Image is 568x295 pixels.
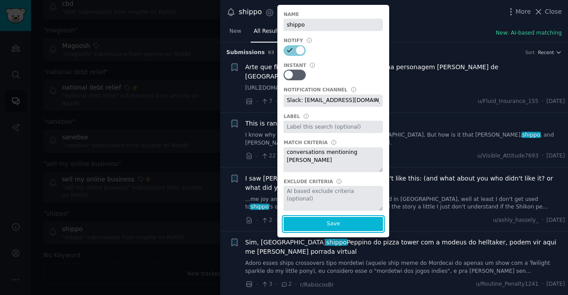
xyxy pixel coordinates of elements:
[325,239,347,246] span: shippo
[284,19,383,31] input: Name this search
[545,7,562,16] span: Close
[547,152,565,160] span: [DATE]
[284,178,333,185] div: Exclude Criteria
[284,121,383,133] input: Label this search (optional)
[245,238,565,256] a: Sim, [GEOGRAPHIC_DATA]shippoPeppino do pizza tower com a modeus do helltaker, podem vir aqui me [...
[245,84,565,92] a: [URL][DOMAIN_NAME][DOMAIN_NAME]
[245,119,367,128] a: This is random but how can they read?
[251,24,285,43] a: All Results
[245,63,565,81] a: Arte que fiz para homenagear oshippoda minha personagem [PERSON_NAME] de [GEOGRAPHIC_DATA]
[226,49,265,57] span: Submission s
[496,29,562,37] button: New: AI-based matching
[284,87,347,93] div: Notification Channel
[256,97,258,106] span: ·
[300,282,334,288] span: r/RabiscosBr
[547,98,565,106] span: [DATE]
[250,204,269,210] span: shippo
[493,216,539,224] span: u/ashly_hassely_
[229,28,241,35] span: New
[284,139,327,146] div: Match Criteria
[284,11,299,17] div: Name
[542,98,544,106] span: ·
[521,132,541,138] span: shippo
[542,280,544,288] span: ·
[226,24,245,43] a: New
[284,62,306,68] div: Instant
[280,280,292,288] span: 2
[245,131,565,147] a: I know why [PERSON_NAME] can, as hes a [DEMOGRAPHIC_DATA]. But how is it that [PERSON_NAME],shipp...
[506,7,531,16] button: More
[538,49,554,55] span: Recent
[268,50,275,55] span: 93
[538,49,562,55] button: Recent
[245,63,565,81] span: Arte que fiz para homenagear o da minha personagem [PERSON_NAME] de [GEOGRAPHIC_DATA]
[239,7,262,18] div: shippo
[245,196,565,211] a: ...me joy and the same essence that they transmitted in [GEOGRAPHIC_DATA], well at least I don't ...
[477,152,538,160] span: u/Visible_Attitude7693
[261,280,272,288] span: 3
[261,152,276,160] span: 22
[478,98,539,106] span: u/Fluid_Insurance_155
[525,49,535,55] div: Sort
[276,97,277,106] span: ·
[245,260,565,275] a: Adoro esses ships crossovers tipo mordetwi (aquele ship meme do Mordecai do apenas um show com a ...
[516,7,531,16] span: More
[245,238,565,256] span: Sim, [GEOGRAPHIC_DATA] Peppino do pizza tower com a modeus do helltaker, podem vir aqui me [PERSO...
[256,152,258,161] span: ·
[256,216,258,225] span: ·
[256,280,258,289] span: ·
[476,280,539,288] span: u/Routine_Penalty1241
[276,216,277,225] span: ·
[284,113,300,119] div: Label
[254,28,282,35] span: All Results
[547,280,565,288] span: [DATE]
[245,174,565,193] a: I saw [PERSON_NAME] no yashaime and I didn't like this: (and what about you who didn't like it? o...
[295,280,297,289] span: ·
[284,217,383,231] button: Save
[284,147,383,172] textarea: conversations mentioning [PERSON_NAME]
[542,216,544,224] span: ·
[276,280,277,289] span: ·
[261,98,272,106] span: 7
[542,152,544,160] span: ·
[534,7,562,16] button: Close
[547,216,565,224] span: [DATE]
[261,216,272,224] span: 2
[284,37,303,43] div: Notify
